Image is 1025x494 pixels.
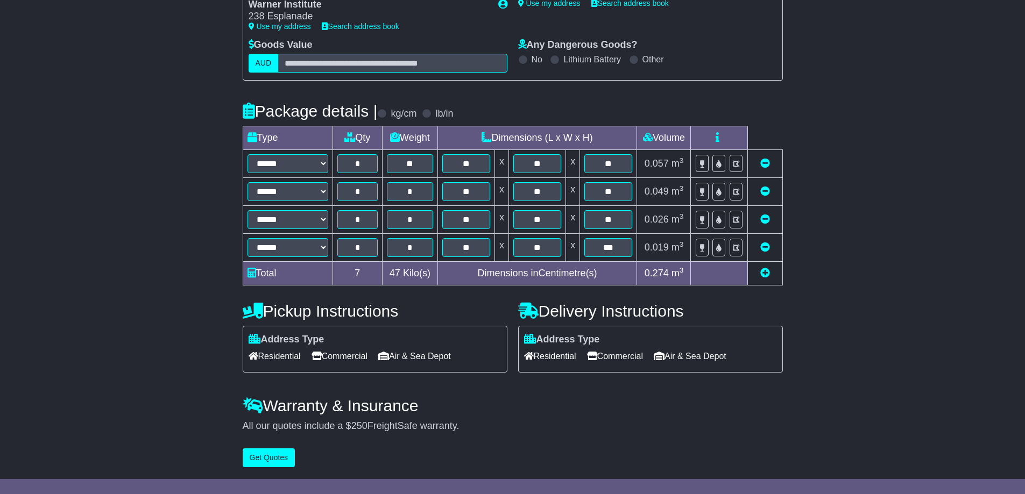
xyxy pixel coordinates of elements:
label: lb/in [435,108,453,120]
button: Get Quotes [243,448,295,467]
label: Address Type [524,334,600,346]
td: Volume [637,126,691,149]
td: x [494,205,508,233]
td: Weight [383,126,438,149]
span: m [671,268,684,278]
span: Residential [249,348,301,364]
a: Remove this item [760,186,770,197]
span: m [671,158,684,169]
label: Address Type [249,334,324,346]
td: Total [243,261,333,285]
label: Lithium Battery [563,54,621,65]
td: x [566,177,580,205]
span: 0.057 [645,158,669,169]
sup: 3 [680,240,684,248]
td: x [566,149,580,177]
span: 0.274 [645,268,669,278]
sup: 3 [680,156,684,164]
td: x [494,233,508,261]
td: x [566,233,580,261]
span: m [671,242,684,253]
label: Goods Value [249,39,313,51]
h4: Warranty & Insurance [243,397,783,414]
td: Qty [333,126,383,149]
span: 47 [390,268,400,278]
td: Dimensions in Centimetre(s) [437,261,637,285]
span: Commercial [312,348,367,364]
label: Any Dangerous Goods? [518,39,638,51]
td: Type [243,126,333,149]
span: 250 [351,420,367,431]
td: 7 [333,261,383,285]
span: 0.026 [645,214,669,225]
span: Commercial [587,348,643,364]
span: m [671,186,684,197]
td: x [566,205,580,233]
span: Air & Sea Depot [654,348,726,364]
div: 238 Esplanade [249,11,487,23]
h4: Delivery Instructions [518,302,783,320]
sup: 3 [680,266,684,274]
span: 0.049 [645,186,669,197]
a: Remove this item [760,214,770,225]
td: Dimensions (L x W x H) [437,126,637,149]
span: 0.019 [645,242,669,253]
td: x [494,149,508,177]
label: AUD [249,54,279,73]
label: No [532,54,542,65]
a: Use my address [249,22,311,31]
div: All our quotes include a $ FreightSafe warranty. [243,420,783,432]
a: Add new item [760,268,770,278]
a: Remove this item [760,242,770,253]
td: x [494,177,508,205]
h4: Package details | [243,102,378,120]
td: Kilo(s) [383,261,438,285]
span: Air & Sea Depot [378,348,451,364]
span: m [671,214,684,225]
label: kg/cm [391,108,416,120]
h4: Pickup Instructions [243,302,507,320]
span: Residential [524,348,576,364]
label: Other [642,54,664,65]
sup: 3 [680,184,684,192]
a: Search address book [322,22,399,31]
a: Remove this item [760,158,770,169]
sup: 3 [680,212,684,220]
